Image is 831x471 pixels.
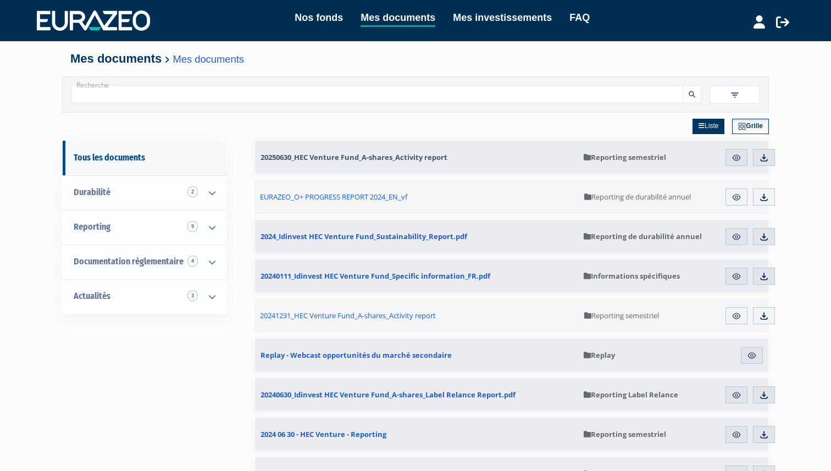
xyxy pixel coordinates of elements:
[584,231,702,241] span: Reporting de durabilité annuel
[584,390,678,400] span: Reporting Label Relance
[63,175,226,210] a: Durabilité 2
[70,52,761,65] h4: Mes documents
[187,256,198,267] span: 4
[738,123,746,130] img: grid.svg
[255,220,578,253] a: 2024_Idinvest HEC Venture Fund_Sustainability_Report.pdf
[260,192,407,202] span: EURAZEO_O+ PROGRESS REPORT 2024_EN_vf
[187,290,198,301] span: 3
[569,10,590,25] a: FAQ
[361,10,435,27] a: Mes documents
[759,430,769,440] img: download.svg
[732,119,769,134] a: Grille
[260,311,436,320] span: 20241231_HEC Venture Fund_A-shares_Activity report
[254,298,579,333] a: 20241231_HEC Venture Fund_A-shares_Activity report
[74,187,110,197] span: Durabilité
[584,192,691,202] span: Reporting de durabilité annuel
[37,10,150,30] img: 1732889491-logotype_eurazeo_blanc_rvb.png
[74,221,110,232] span: Reporting
[63,210,226,245] a: Reporting 9
[254,180,579,214] a: EURAZEO_O+ PROGRESS REPORT 2024_EN_vf
[732,153,741,163] img: eye.svg
[584,350,615,360] span: Replay
[261,350,452,360] span: Replay - Webcast opportunités du marché secondaire
[759,192,769,202] img: download.svg
[732,311,741,321] img: eye.svg
[732,232,741,242] img: eye.svg
[759,232,769,242] img: download.svg
[453,10,552,25] a: Mes investissements
[261,429,386,439] span: 2024 06 30 - HEC Venture - Reporting
[187,186,198,197] span: 2
[584,429,666,439] span: Reporting semestriel
[255,141,578,174] a: 20250630_HEC Venture Fund_A-shares_Activity report
[261,390,516,400] span: 20240630_Idinvest HEC Venture Fund_A-shares_Label Relance Report.pdf
[255,418,578,451] a: 2024 06 30 - HEC Venture - Reporting
[74,291,110,301] span: Actualités
[759,390,769,400] img: download.svg
[732,192,741,202] img: eye.svg
[295,10,343,25] a: Nos fonds
[747,351,757,361] img: eye.svg
[732,430,741,440] img: eye.svg
[261,271,490,281] span: 20240111_Idinvest HEC Venture Fund_Specific information_FR.pdf
[584,152,666,162] span: Reporting semestriel
[255,339,578,372] a: Replay - Webcast opportunités du marché secondaire
[759,271,769,281] img: download.svg
[173,53,244,65] a: Mes documents
[693,119,724,134] a: Liste
[584,311,659,320] span: Reporting semestriel
[732,271,741,281] img: eye.svg
[71,85,683,103] input: Recherche
[63,141,226,175] a: Tous les documents
[255,378,578,411] a: 20240630_Idinvest HEC Venture Fund_A-shares_Label Relance Report.pdf
[732,390,741,400] img: eye.svg
[730,90,740,100] img: filter.svg
[63,245,226,279] a: Documentation règlementaire 4
[759,153,769,163] img: download.svg
[759,311,769,321] img: download.svg
[261,152,447,162] span: 20250630_HEC Venture Fund_A-shares_Activity report
[187,221,198,232] span: 9
[584,271,680,281] span: Informations spécifiques
[74,256,184,267] span: Documentation règlementaire
[63,279,226,314] a: Actualités 3
[255,259,578,292] a: 20240111_Idinvest HEC Venture Fund_Specific information_FR.pdf
[261,231,467,241] span: 2024_Idinvest HEC Venture Fund_Sustainability_Report.pdf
